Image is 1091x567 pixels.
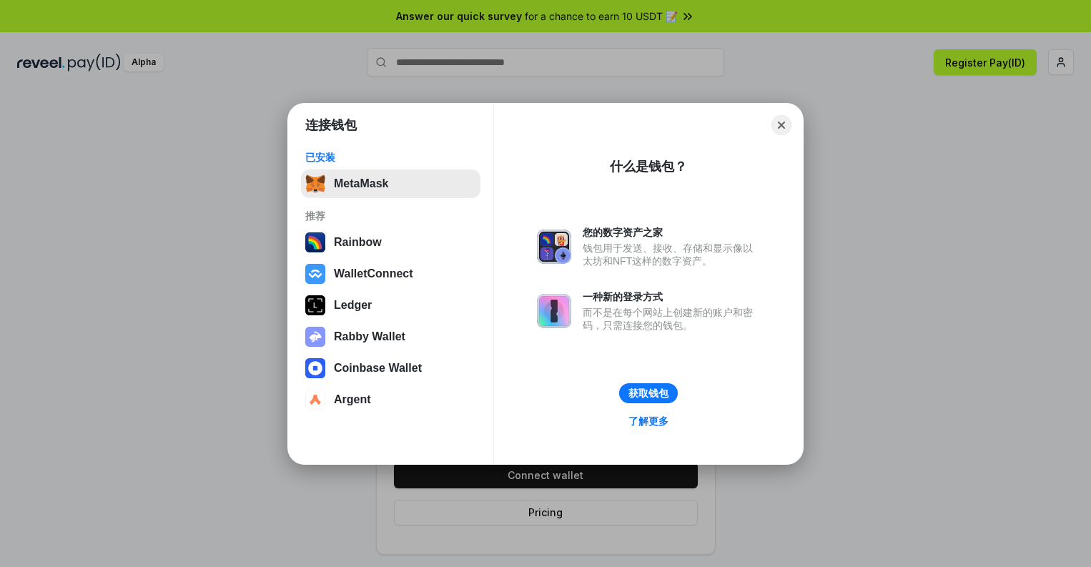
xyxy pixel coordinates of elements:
div: Ledger [334,299,372,312]
h1: 连接钱包 [305,117,357,134]
img: svg+xml,%3Csvg%20width%3D%22120%22%20height%3D%22120%22%20viewBox%3D%220%200%20120%20120%22%20fil... [305,232,325,252]
div: 一种新的登录方式 [583,290,760,303]
div: Rabby Wallet [334,330,405,343]
button: Rainbow [301,228,480,257]
button: Rabby Wallet [301,322,480,351]
div: 钱包用于发送、接收、存储和显示像以太坊和NFT这样的数字资产。 [583,242,760,267]
div: MetaMask [334,177,388,190]
div: 了解更多 [628,415,668,428]
img: svg+xml,%3Csvg%20xmlns%3D%22http%3A%2F%2Fwww.w3.org%2F2000%2Fsvg%22%20fill%3D%22none%22%20viewBox... [537,294,571,328]
div: Coinbase Wallet [334,362,422,375]
div: 推荐 [305,209,476,222]
a: 了解更多 [620,412,677,430]
button: Coinbase Wallet [301,354,480,383]
button: Close [771,115,791,135]
div: Argent [334,393,371,406]
div: 您的数字资产之家 [583,226,760,239]
button: WalletConnect [301,260,480,288]
div: 而不是在每个网站上创建新的账户和密码，只需连接您的钱包。 [583,306,760,332]
img: svg+xml,%3Csvg%20fill%3D%22none%22%20height%3D%2233%22%20viewBox%3D%220%200%2035%2033%22%20width%... [305,174,325,194]
div: 什么是钱包？ [610,158,687,175]
div: 已安装 [305,151,476,164]
button: MetaMask [301,169,480,198]
div: Rainbow [334,236,382,249]
button: Argent [301,385,480,414]
button: 获取钱包 [619,383,678,403]
img: svg+xml,%3Csvg%20width%3D%2228%22%20height%3D%2228%22%20viewBox%3D%220%200%2028%2028%22%20fill%3D... [305,264,325,284]
img: svg+xml,%3Csvg%20xmlns%3D%22http%3A%2F%2Fwww.w3.org%2F2000%2Fsvg%22%20fill%3D%22none%22%20viewBox... [305,327,325,347]
img: svg+xml,%3Csvg%20xmlns%3D%22http%3A%2F%2Fwww.w3.org%2F2000%2Fsvg%22%20fill%3D%22none%22%20viewBox... [537,230,571,264]
img: svg+xml,%3Csvg%20xmlns%3D%22http%3A%2F%2Fwww.w3.org%2F2000%2Fsvg%22%20width%3D%2228%22%20height%3... [305,295,325,315]
img: svg+xml,%3Csvg%20width%3D%2228%22%20height%3D%2228%22%20viewBox%3D%220%200%2028%2028%22%20fill%3D... [305,358,325,378]
div: WalletConnect [334,267,413,280]
button: Ledger [301,291,480,320]
img: svg+xml,%3Csvg%20width%3D%2228%22%20height%3D%2228%22%20viewBox%3D%220%200%2028%2028%22%20fill%3D... [305,390,325,410]
div: 获取钱包 [628,387,668,400]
